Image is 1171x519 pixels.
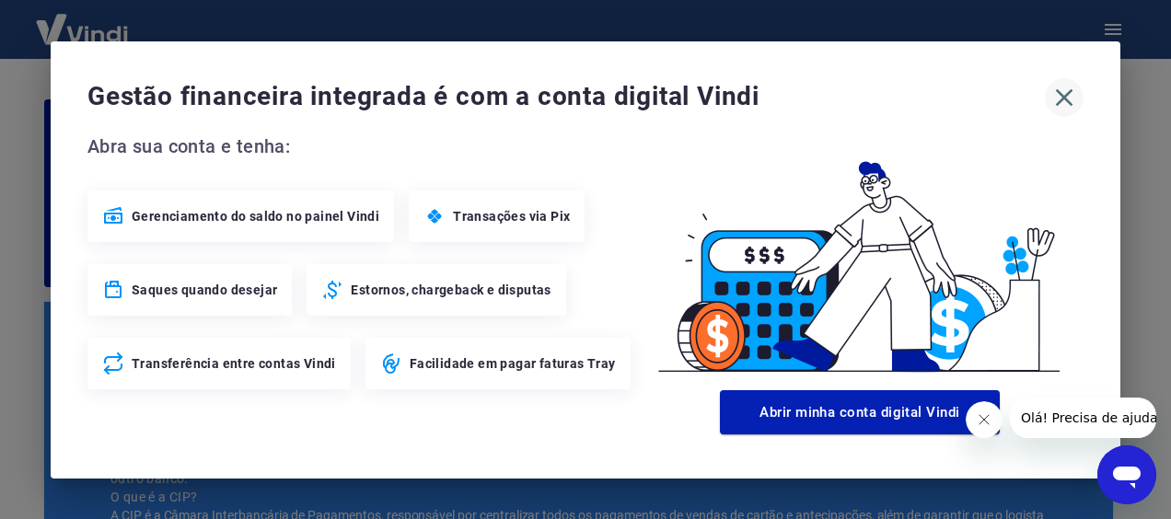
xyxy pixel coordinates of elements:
[410,354,616,373] span: Facilidade em pagar faturas Tray
[132,281,277,299] span: Saques quando desejar
[720,390,1000,434] button: Abrir minha conta digital Vindi
[87,132,636,161] span: Abra sua conta e tenha:
[132,354,336,373] span: Transferência entre contas Vindi
[1097,445,1156,504] iframe: Botão para abrir a janela de mensagens
[1010,398,1156,438] iframe: Mensagem da empresa
[87,78,1045,115] span: Gestão financeira integrada é com a conta digital Vindi
[132,207,379,225] span: Gerenciamento do saldo no painel Vindi
[966,401,1003,438] iframe: Fechar mensagem
[636,132,1084,383] img: Good Billing
[453,207,570,225] span: Transações via Pix
[351,281,551,299] span: Estornos, chargeback e disputas
[11,13,155,28] span: Olá! Precisa de ajuda?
